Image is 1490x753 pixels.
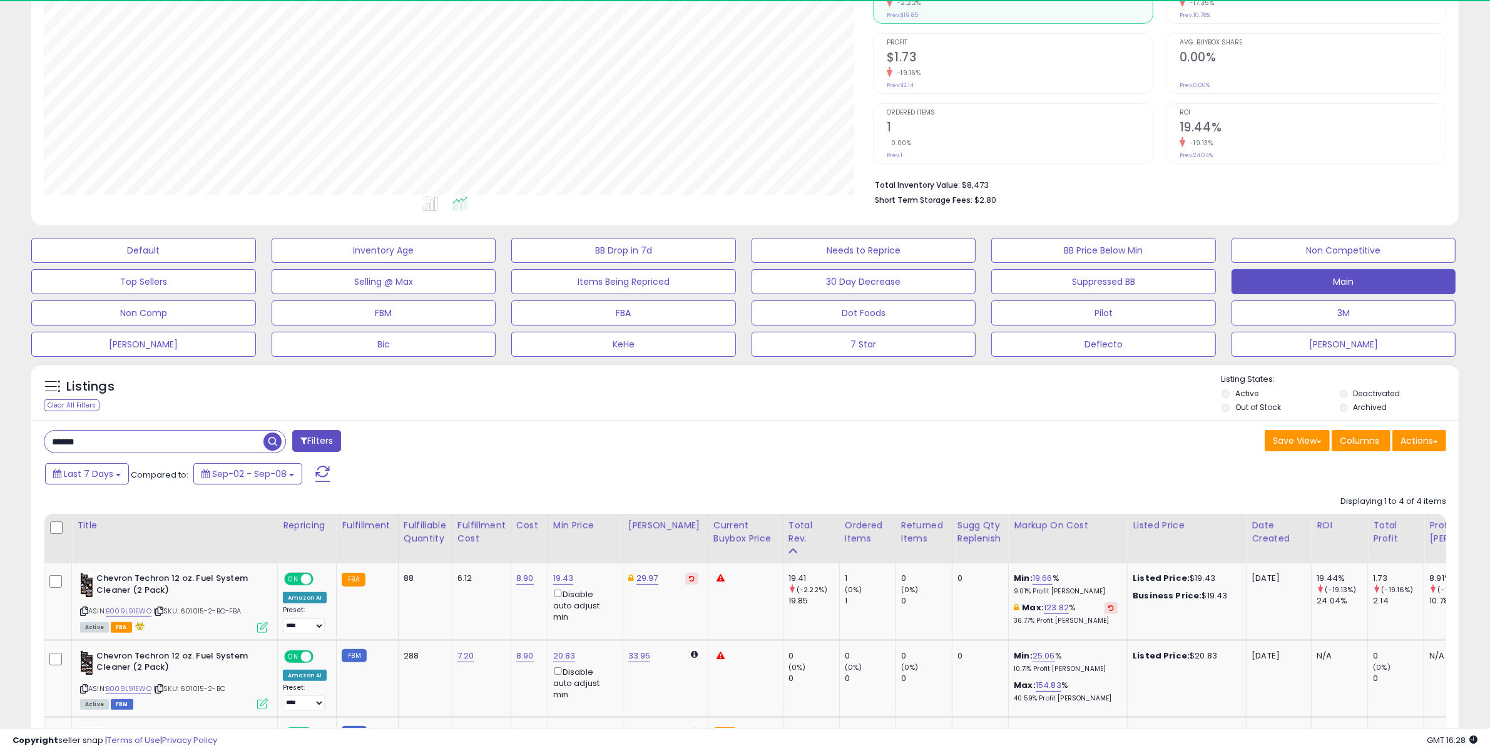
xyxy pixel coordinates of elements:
[96,573,248,599] b: Chevron Techron 12 oz. Fuel System Cleaner (2 Pack)
[636,572,658,585] a: 29.97
[887,11,918,19] small: Prev: $19.85
[457,650,474,662] a: 7.20
[901,595,952,607] div: 0
[1180,39,1446,46] span: Avg. Buybox Share
[1036,679,1061,692] a: 154.83
[66,378,115,396] h5: Listings
[1325,585,1357,595] small: (-19.13%)
[1180,110,1446,116] span: ROI
[1317,595,1367,607] div: 24.04%
[13,735,217,747] div: seller snap | |
[285,574,301,585] span: ON
[1373,650,1424,662] div: 0
[901,650,952,662] div: 0
[342,573,365,587] small: FBA
[1232,269,1456,294] button: Main
[45,463,129,484] button: Last 7 Days
[80,573,93,598] img: 51I2GiHMgDL._SL40_.jpg
[1373,519,1419,545] div: Total Profit
[1033,650,1055,662] a: 25.06
[511,269,736,294] button: Items Being Repriced
[845,673,896,684] div: 0
[404,650,442,662] div: 288
[1014,572,1033,584] b: Min:
[1133,519,1241,532] div: Listed Price
[752,332,976,357] button: 7 Star
[80,573,268,632] div: ASIN:
[1009,514,1128,563] th: The percentage added to the cost of goods (COGS) that forms the calculator for Min & Max prices.
[1014,679,1036,691] b: Max:
[272,269,496,294] button: Selling @ Max
[111,622,132,633] span: FBA
[628,650,651,662] a: 33.95
[312,574,332,585] span: OFF
[875,180,960,190] b: Total Inventory Value:
[553,519,618,532] div: Min Price
[887,39,1153,46] span: Profit
[1014,694,1118,703] p: 40.59% Profit [PERSON_NAME]
[1014,650,1118,674] div: %
[132,622,145,630] i: hazardous material
[96,650,248,677] b: Chevron Techron 12 oz. Fuel System Cleaner (2 Pack)
[1235,388,1258,399] label: Active
[1252,573,1302,584] div: [DATE]
[1222,374,1459,386] p: Listing States:
[1180,11,1210,19] small: Prev: 10.78%
[1133,572,1190,584] b: Listed Price:
[80,622,109,633] span: All listings currently available for purchase on Amazon
[887,81,914,89] small: Prev: $2.14
[511,300,736,325] button: FBA
[788,662,806,672] small: (0%)
[1014,587,1118,596] p: 9.01% Profit [PERSON_NAME]
[845,595,896,607] div: 1
[553,650,576,662] a: 20.83
[875,195,972,205] b: Short Term Storage Fees:
[342,649,366,662] small: FBM
[788,573,839,584] div: 19.41
[1340,496,1446,508] div: Displaying 1 to 4 of 4 items
[80,650,93,675] img: 51I2GiHMgDL._SL40_.jpg
[80,650,268,709] div: ASIN:
[404,573,442,584] div: 88
[1317,573,1367,584] div: 19.44%
[272,238,496,263] button: Inventory Age
[457,519,506,545] div: Fulfillment Cost
[788,519,834,545] div: Total Rev.
[901,519,947,545] div: Returned Items
[797,585,827,595] small: (-2.22%)
[107,734,160,746] a: Terms of Use
[131,469,188,481] span: Compared to:
[1373,573,1424,584] div: 1.73
[1252,519,1306,545] div: Date Created
[887,120,1153,137] h2: 1
[845,519,890,545] div: Ordered Items
[1232,300,1456,325] button: 3M
[788,650,839,662] div: 0
[1382,585,1414,595] small: (-19.16%)
[1317,650,1358,662] div: N/A
[1373,673,1424,684] div: 0
[283,684,327,712] div: Preset:
[845,573,896,584] div: 1
[272,332,496,357] button: Bic
[991,238,1216,263] button: BB Price Below Min
[901,573,952,584] div: 0
[511,332,736,357] button: KeHe
[887,110,1153,116] span: Ordered Items
[1033,572,1053,585] a: 19.66
[1014,602,1118,625] div: %
[283,606,327,634] div: Preset:
[1235,402,1281,412] label: Out of Stock
[887,151,902,159] small: Prev: 1
[44,399,100,411] div: Clear All Filters
[153,606,242,616] span: | SKU: 601015-2-BC-FBA
[752,238,976,263] button: Needs to Reprice
[1133,650,1237,662] div: $20.83
[13,734,58,746] strong: Copyright
[553,587,613,623] div: Disable auto adjust min
[752,300,976,325] button: Dot Foods
[788,595,839,607] div: 19.85
[1014,617,1118,625] p: 36.77% Profit [PERSON_NAME]
[892,68,921,78] small: -19.16%
[106,606,151,617] a: B009L91EWO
